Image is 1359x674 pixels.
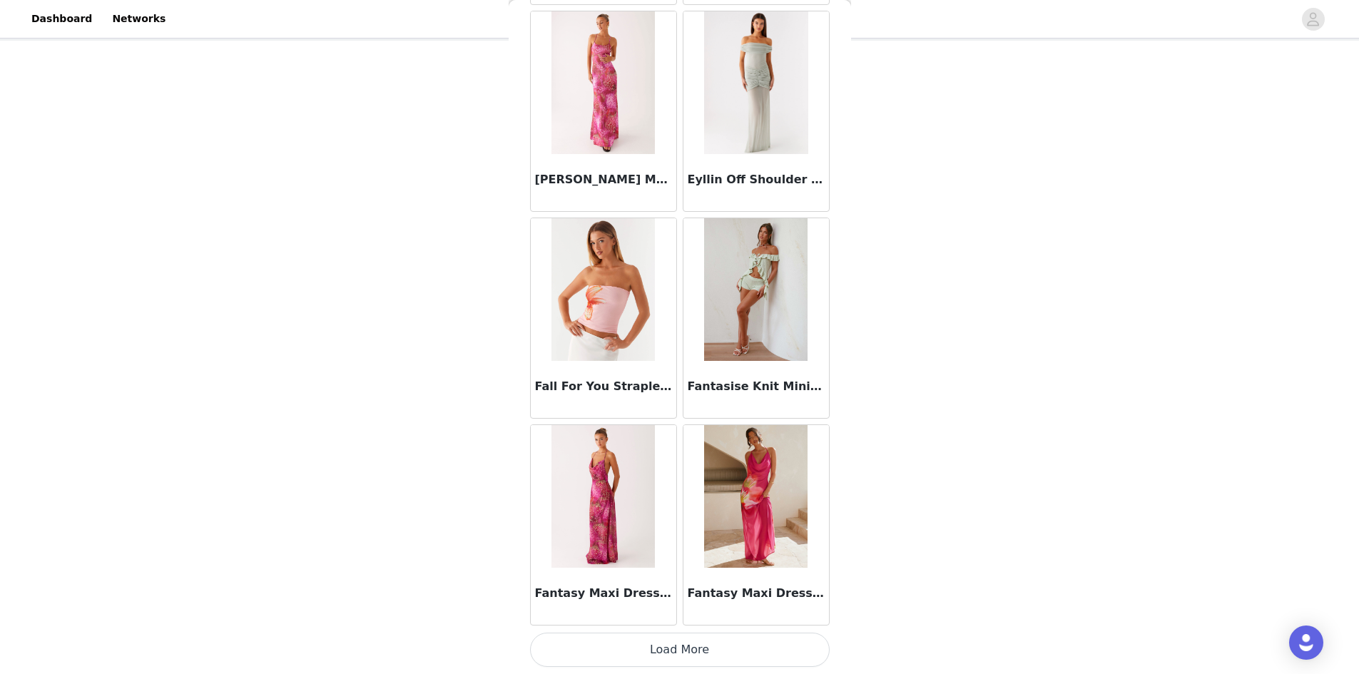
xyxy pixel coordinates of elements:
[704,218,808,361] img: Fantasise Knit Mini Shorts - Mint
[535,378,672,395] h3: Fall For You Strapless Top - Pink
[23,3,101,35] a: Dashboard
[704,11,808,154] img: Eyllin Off Shoulder Maxi Dress - Sage
[704,425,808,568] img: Fantasy Maxi Dress - Pink Tropical
[103,3,174,35] a: Networks
[551,11,655,154] img: Everett Maxi Dress - Lavender Lagoon
[535,585,672,602] h3: Fantasy Maxi Dress - Lavender Lagoon
[551,218,655,361] img: Fall For You Strapless Top - Pink
[688,171,825,188] h3: Eyllin Off Shoulder Maxi Dress - Sage
[1306,8,1320,31] div: avatar
[530,633,830,667] button: Load More
[688,378,825,395] h3: Fantasise Knit Mini Shorts - Mint
[1289,626,1323,660] div: Open Intercom Messenger
[551,425,655,568] img: Fantasy Maxi Dress - Lavender Lagoon
[688,585,825,602] h3: Fantasy Maxi Dress - Pink Tropical
[535,171,672,188] h3: [PERSON_NAME] Maxi Dress - Lavender Lagoon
